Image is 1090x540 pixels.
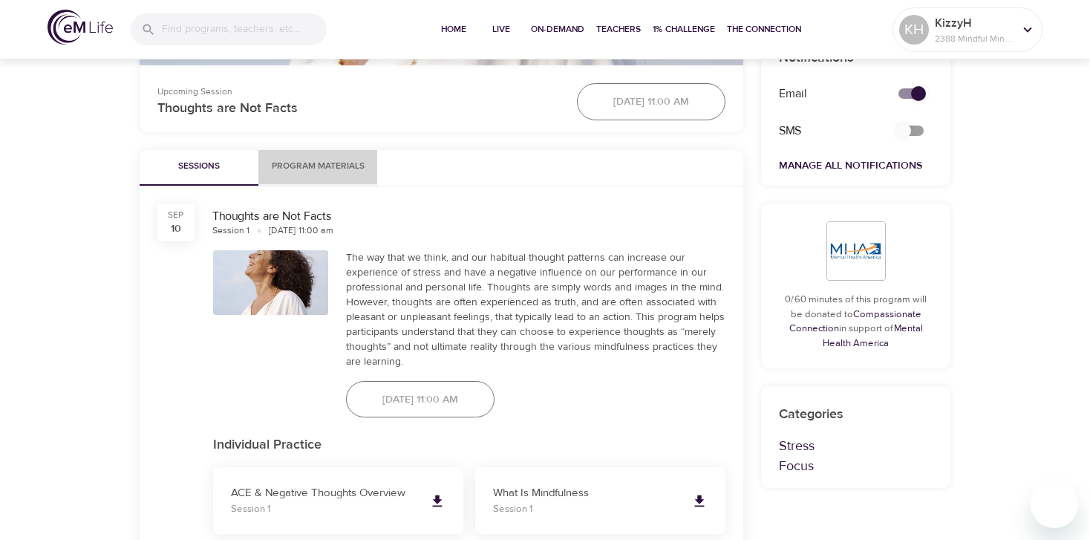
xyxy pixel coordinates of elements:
[168,209,184,221] div: Sep
[157,98,559,118] p: Thoughts are Not Facts
[493,485,679,502] p: What Is Mindfulness
[149,159,249,175] span: Sessions
[1031,481,1078,528] iframe: Button to launch messaging window
[770,114,881,149] div: SMS
[162,13,327,45] input: Find programs, teachers, etc...
[171,221,181,236] div: 10
[789,308,921,335] a: Compassionate Connection
[935,32,1014,45] p: 2388 Mindful Minutes
[779,436,933,456] p: Stress
[823,322,923,349] a: Mental Health America
[231,502,417,517] p: Session 1
[212,224,249,237] div: Session 1
[231,485,417,502] p: ACE & Negative Thoughts Overview
[596,22,641,37] span: Teachers
[213,467,463,534] a: ACE & Negative Thoughts OverviewSession 1
[475,467,725,534] a: What Is MindfulnessSession 1
[48,10,113,45] img: logo
[346,250,726,369] div: The way that we think, and our habitual thought patterns can increase our experience of stress an...
[531,22,584,37] span: On-Demand
[213,435,725,455] p: Individual Practice
[212,208,725,225] div: Thoughts are Not Facts
[269,224,333,237] div: [DATE] 11:00 am
[935,14,1014,32] p: KizzyH
[899,15,929,45] div: KH
[483,22,519,37] span: Live
[779,456,933,476] p: Focus
[653,22,715,37] span: 1% Challenge
[779,159,922,172] a: Manage All Notifications
[157,85,559,98] p: Upcoming Session
[770,77,881,111] div: Email
[727,22,801,37] span: The Connection
[493,502,679,517] p: Session 1
[779,404,933,424] p: Categories
[779,293,933,351] p: 0/60 minutes of this program will be donated to in support of
[267,159,368,175] span: Program Materials
[436,22,471,37] span: Home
